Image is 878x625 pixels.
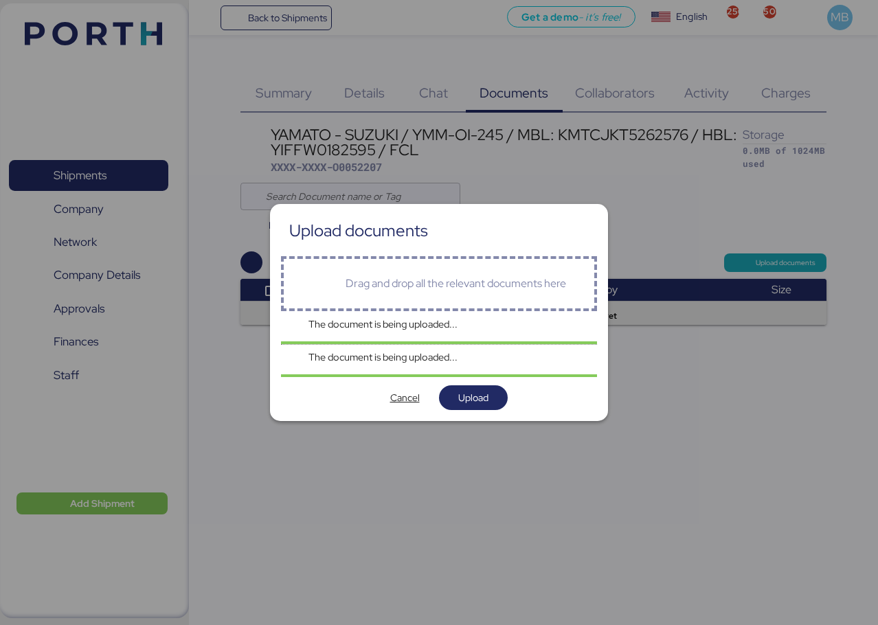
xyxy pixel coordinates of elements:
button: Upload [439,385,508,410]
div: Drag and drop all the relevant documents here [346,275,566,292]
span: The document is being uploaded... [308,350,458,363]
div: Upload documents [289,225,428,237]
span: Cancel [390,389,420,406]
span: The document is being uploaded... [308,317,458,330]
span: Upload [458,389,488,406]
button: Cancel [370,385,439,410]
